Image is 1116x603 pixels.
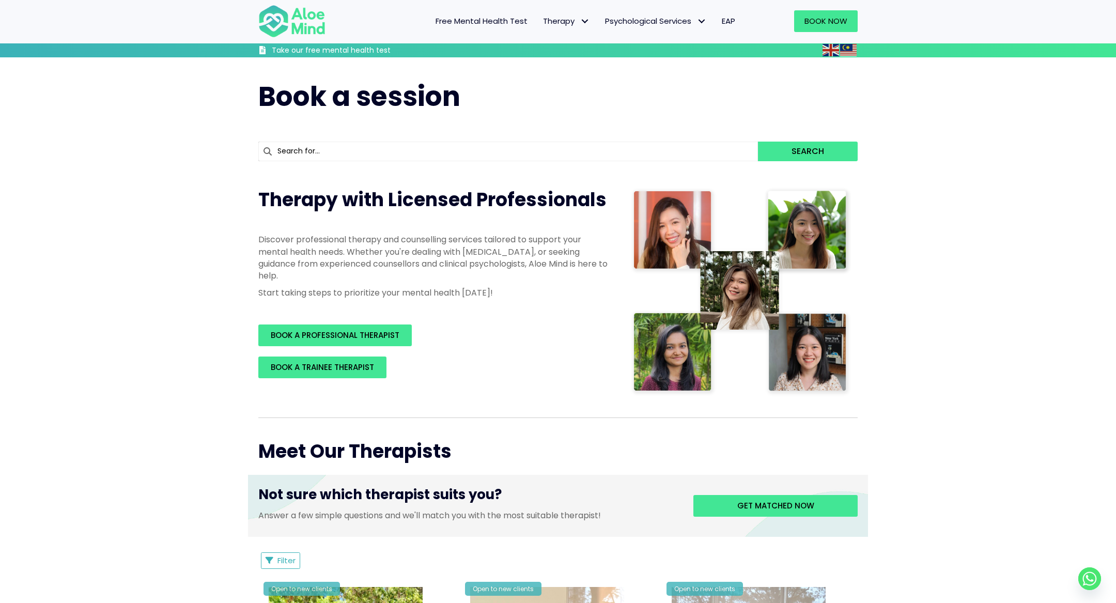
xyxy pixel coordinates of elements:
a: Take our free mental health test [258,45,446,57]
a: BOOK A TRAINEE THERAPIST [258,357,386,378]
a: Malay [840,44,858,56]
a: BOOK A PROFESSIONAL THERAPIST [258,324,412,346]
div: Open to new clients [465,582,541,596]
span: Book Now [804,16,847,26]
span: Therapy with Licensed Professionals [258,187,607,213]
img: Therapist collage [630,187,851,397]
span: Therapy: submenu [577,14,592,29]
div: Open to new clients [667,582,743,596]
span: Book a session [258,78,460,115]
span: BOOK A PROFESSIONAL THERAPIST [271,330,399,341]
img: en [823,44,839,56]
input: Search for... [258,142,758,161]
img: ms [840,44,857,56]
h3: Take our free mental health test [272,45,446,56]
a: Free Mental Health Test [428,10,535,32]
button: Search [758,142,858,161]
span: Filter [277,555,296,566]
a: EAP [714,10,743,32]
img: Aloe Mind Malaysia | Mental Healthcare Services in Malaysia and Singapore [258,4,326,38]
span: Psychological Services: submenu [694,14,709,29]
a: Book Now [794,10,858,32]
button: Filter Listings [261,552,300,569]
p: Discover professional therapy and counselling services tailored to support your mental health nee... [258,234,610,282]
span: Get matched now [737,500,814,511]
nav: Menu [339,10,743,32]
p: Start taking steps to prioritize your mental health [DATE]! [258,287,610,299]
span: Therapy [543,16,590,26]
span: BOOK A TRAINEE THERAPIST [271,362,374,373]
span: EAP [722,16,735,26]
span: Free Mental Health Test [436,16,528,26]
p: Answer a few simple questions and we'll match you with the most suitable therapist! [258,509,678,521]
a: TherapyTherapy: submenu [535,10,597,32]
a: Get matched now [693,495,858,517]
h3: Not sure which therapist suits you? [258,485,678,509]
div: Open to new clients [263,582,340,596]
a: Psychological ServicesPsychological Services: submenu [597,10,714,32]
span: Meet Our Therapists [258,438,452,465]
span: Psychological Services [605,16,706,26]
a: English [823,44,840,56]
a: Whatsapp [1078,567,1101,590]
